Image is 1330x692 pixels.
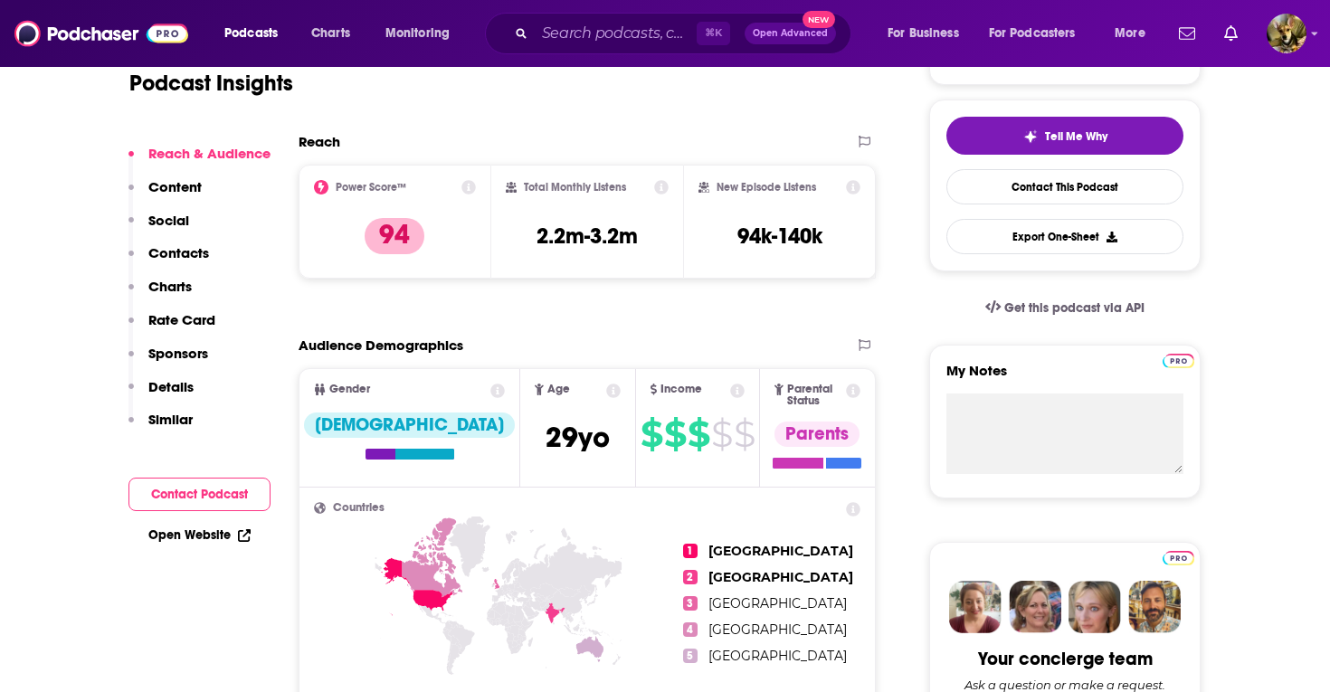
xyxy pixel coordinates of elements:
span: ⌘ K [697,22,730,45]
span: [GEOGRAPHIC_DATA] [708,543,853,559]
span: Get this podcast via API [1004,300,1145,316]
h2: New Episode Listens [717,181,816,194]
p: Social [148,212,189,229]
p: Charts [148,278,192,295]
button: Contact Podcast [128,478,271,511]
button: open menu [875,19,982,48]
span: $ [664,420,686,449]
span: Gender [329,384,370,395]
span: $ [711,420,732,449]
p: Similar [148,411,193,428]
a: Get this podcast via API [971,286,1159,330]
p: Content [148,178,202,195]
button: Show profile menu [1267,14,1306,53]
img: Podchaser Pro [1163,551,1194,565]
span: Monitoring [385,21,450,46]
span: More [1115,21,1145,46]
span: 5 [683,649,698,663]
span: Logged in as SydneyDemo [1267,14,1306,53]
a: Show notifications dropdown [1172,18,1202,49]
h2: Total Monthly Listens [524,181,626,194]
button: open menu [373,19,473,48]
img: Sydney Profile [949,581,1002,633]
h2: Power Score™ [336,181,406,194]
span: 2 [683,570,698,584]
p: Rate Card [148,311,215,328]
div: Search podcasts, credits, & more... [502,13,869,54]
span: Tell Me Why [1045,129,1107,144]
button: Details [128,378,194,412]
span: Age [547,384,570,395]
button: Open AdvancedNew [745,23,836,44]
button: Export One-Sheet [946,219,1183,254]
span: 3 [683,596,698,611]
span: $ [641,420,662,449]
button: Charts [128,278,192,311]
h1: Podcast Insights [129,70,293,97]
a: Open Website [148,527,251,543]
button: tell me why sparkleTell Me Why [946,117,1183,155]
span: [GEOGRAPHIC_DATA] [708,621,847,638]
h3: 94k-140k [737,223,822,250]
span: [GEOGRAPHIC_DATA] [708,595,847,611]
span: For Podcasters [989,21,1076,46]
p: 94 [365,218,424,254]
span: Open Advanced [753,29,828,38]
img: Podchaser - Follow, Share and Rate Podcasts [14,16,188,51]
p: Reach & Audience [148,145,271,162]
span: Income [660,384,702,395]
a: Pro website [1163,548,1194,565]
span: For Business [888,21,959,46]
span: 1 [683,544,698,558]
a: Show notifications dropdown [1217,18,1245,49]
div: [DEMOGRAPHIC_DATA] [304,412,515,438]
button: Sponsors [128,345,208,378]
span: Charts [311,21,350,46]
img: User Profile [1267,14,1306,53]
span: New [803,11,835,28]
button: Content [128,178,202,212]
p: Sponsors [148,345,208,362]
span: $ [734,420,755,449]
p: Details [148,378,194,395]
button: open menu [212,19,301,48]
span: Parental Status [787,384,843,407]
span: [GEOGRAPHIC_DATA] [708,569,853,585]
button: Reach & Audience [128,145,271,178]
span: $ [688,420,709,449]
p: Contacts [148,244,209,261]
img: Jules Profile [1069,581,1121,633]
h3: 2.2m-3.2m [537,223,638,250]
img: Barbara Profile [1009,581,1061,633]
h2: Audience Demographics [299,337,463,354]
button: Contacts [128,244,209,278]
a: Pro website [1163,351,1194,368]
span: Countries [333,502,385,514]
span: 4 [683,622,698,637]
img: Jon Profile [1128,581,1181,633]
div: Your concierge team [978,648,1153,670]
div: Parents [774,422,860,447]
button: open menu [1102,19,1168,48]
h2: Reach [299,133,340,150]
span: 29 yo [546,420,610,455]
img: tell me why sparkle [1023,129,1038,144]
div: Ask a question or make a request. [964,678,1165,692]
span: [GEOGRAPHIC_DATA] [708,648,847,664]
button: Rate Card [128,311,215,345]
button: Social [128,212,189,245]
a: Charts [299,19,361,48]
button: Similar [128,411,193,444]
input: Search podcasts, credits, & more... [535,19,697,48]
span: Podcasts [224,21,278,46]
button: open menu [977,19,1102,48]
img: Podchaser Pro [1163,354,1194,368]
a: Contact This Podcast [946,169,1183,204]
label: My Notes [946,362,1183,393]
